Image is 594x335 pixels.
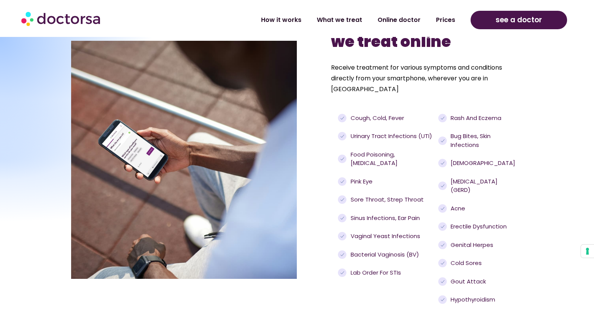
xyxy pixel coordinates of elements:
[338,150,434,168] a: Food poisoning, [MEDICAL_DATA]
[349,114,404,123] span: Cough, cold, fever
[449,114,501,123] span: Rash and eczema
[449,177,516,195] span: [MEDICAL_DATA] (GERD)
[349,232,420,241] span: Vaginal yeast infections
[331,31,451,52] b: we treat online
[349,150,434,168] span: Food poisoning, [MEDICAL_DATA]
[438,277,516,286] a: Gout attack
[156,11,463,29] nav: Menu
[253,11,309,29] a: How it works
[449,259,482,268] span: Cold sores
[428,11,463,29] a: Prices
[349,132,432,141] span: Urinary tract infections (UTI)
[331,62,523,95] p: Receive treatment for various symptoms and conditions directly from your smartphone, wherever you...
[349,214,420,223] span: Sinus infections, Ear Pain
[496,14,542,26] span: see a doctor
[581,245,594,258] button: Your consent preferences for tracking technologies
[449,204,465,213] span: Acne
[338,250,434,259] a: Bacterial Vaginosis (BV)
[338,232,434,241] a: Vaginal yeast infections
[338,195,434,204] a: Sore throat, strep throat
[331,14,523,51] h2: Some conditions
[349,177,373,186] span: Pink eye
[449,241,493,250] span: Genital Herpes
[449,132,516,149] span: Bug bites, skin infections
[370,11,428,29] a: Online doctor
[449,295,495,304] span: Hypothyroidism
[449,222,507,231] span: Erectile Dysfunction
[471,11,567,29] a: see a doctor
[309,11,370,29] a: What we treat
[449,159,515,168] span: [DEMOGRAPHIC_DATA]
[338,132,434,141] a: Urinary tract infections (UTI)
[349,195,424,204] span: Sore throat, strep throat
[449,277,486,286] span: Gout attack
[349,268,401,277] span: Lab order for STIs
[349,250,419,259] span: Bacterial Vaginosis (BV)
